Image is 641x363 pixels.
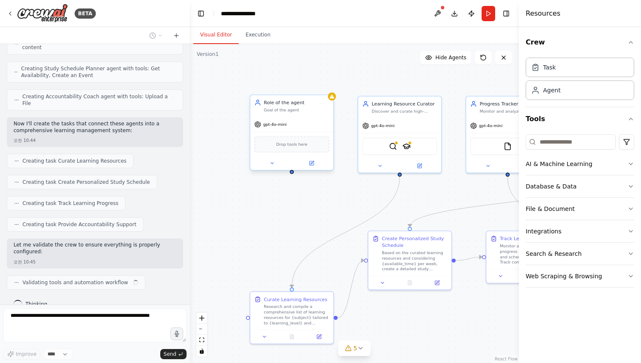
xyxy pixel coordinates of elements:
[486,230,570,283] div: Track Learning ProgressMonitor and analyze learning progress across all resources and scheduled s...
[338,341,371,356] button: 5
[526,220,634,242] button: Integrations
[75,8,96,19] div: BETA
[526,107,634,131] button: Tools
[196,313,207,357] div: React Flow controls
[389,142,397,150] img: SerplyWebSearchTool
[14,259,176,265] div: 오전 10:45
[543,63,556,72] div: Task
[526,227,561,236] div: Integrations
[504,142,512,150] img: FileReadTool
[465,96,550,173] div: Progress TrackerMonitor and analyze learning progress across {subject} courses and materials. Tra...
[420,51,471,64] button: Hide Agents
[371,123,395,129] span: gpt-4o-mini
[146,30,166,41] button: Switch to previous chat
[526,8,560,19] h4: Resources
[526,131,634,294] div: Tools
[456,254,482,264] g: Edge from 988b2234-1eda-4b97-8aaa-898361e1e761 to 2a215a36-baac-4d59-bf22-2a061c5eaf81
[526,205,575,213] div: File & Document
[250,291,334,344] div: Curate Learning ResourcesResearch and compile a comprehensive list of learning resources for {sub...
[196,335,207,346] button: fit view
[382,236,447,249] div: Create Personalized Study Schedule
[22,200,118,207] span: Creating task Track Learning Progress
[195,8,207,19] button: Hide left sidebar
[513,272,542,280] button: No output available
[250,96,334,172] div: Role of the agentGoal of the agentgpt-4o-miniDrop tools here
[426,279,449,287] button: Open in side panel
[396,279,424,287] button: No output available
[407,177,619,227] g: Edge from 1880a67e-ae06-4777-8964-5ee07efb2956 to 988b2234-1eda-4b97-8aaa-898361e1e761
[526,265,634,287] button: Web Scraping & Browsing
[402,142,410,150] img: SerplyScholarSearchTool
[276,141,307,148] span: Drop tools here
[479,108,545,114] div: Monitor and analyze learning progress across {subject} courses and materials. Track completion ra...
[435,54,466,61] span: Hide Agents
[14,242,176,255] p: Let me validate the crew to ensure everything is properly configured:
[288,177,403,288] g: Edge from 03a3dedb-3817-40c2-9b1a-e0191aca8a22 to 96cda061-56ba-459a-98f1-526c713f7936
[14,121,176,134] p: Now I'll create the tasks that connect these agents into a comprehensive learning management system:
[543,86,560,94] div: Agent
[239,26,277,44] button: Execution
[25,301,52,308] span: Thinking...
[263,122,287,127] span: gpt-4o-mini
[170,327,183,340] button: Click to speak your automation idea
[22,221,137,228] span: Creating task Provide Accountability Support
[196,324,207,335] button: zoom out
[337,257,364,321] g: Edge from 96cda061-56ba-459a-98f1-526c713f7936 to 988b2234-1eda-4b97-8aaa-898361e1e761
[22,93,176,107] span: Creating Accountability Coach agent with tools: Upload a File
[307,333,331,341] button: Open in side panel
[17,4,68,23] img: Logo
[16,351,36,357] span: Improve
[22,158,126,164] span: Creating task Curate Learning Resources
[500,236,556,242] div: Track Learning Progress
[508,162,546,170] button: Open in side panel
[264,107,329,113] div: Goal of the agent
[164,351,176,357] span: Send
[495,357,518,361] a: React Flow attribution
[526,272,602,280] div: Web Scraping & Browsing
[357,96,442,173] div: Learning Resource CuratorDiscover and curate high-quality, personalized learning resources for {s...
[196,346,207,357] button: toggle interactivity
[479,100,545,107] div: Progress Tracker
[372,100,437,107] div: Learning Resource Curator
[160,349,187,359] button: Send
[500,8,512,19] button: Hide right sidebar
[264,99,329,106] div: Role of the agent
[526,198,634,220] button: File & Document
[526,30,634,54] button: Crew
[500,244,565,265] div: Monitor and analyze learning progress across all resources and scheduled study sessions. Track co...
[197,51,219,58] div: Version 1
[3,349,40,360] button: Improve
[526,160,592,168] div: AI & Machine Learning
[368,230,452,290] div: Create Personalized Study ScheduleBased on the curated learning resources and considering {availa...
[526,243,634,265] button: Search & Research
[193,26,239,44] button: Visual Editor
[382,250,447,272] div: Based on the curated learning resources and considering {available_time} per week, create a detai...
[372,108,437,114] div: Discover and curate high-quality, personalized learning resources for {subject} based on {learnin...
[479,123,503,129] span: gpt-4o-mini
[22,179,150,186] span: Creating task Create Personalized Study Schedule
[526,249,582,258] div: Search & Research
[22,37,176,51] span: Creating Progress Tracker agent with tools: Read a file's content
[14,137,176,144] div: 오전 10:44
[293,159,331,167] button: Open in side panel
[264,304,329,326] div: Research and compile a comprehensive list of learning resources for {subject} tailored to {learni...
[400,162,438,170] button: Open in side panel
[221,9,265,18] nav: breadcrumb
[170,30,183,41] button: Start a new chat
[196,313,207,324] button: zoom in
[526,175,634,197] button: Database & Data
[526,153,634,175] button: AI & Machine Learning
[354,344,357,352] span: 5
[264,296,327,303] div: Curate Learning Resources
[21,65,176,79] span: Creating Study Schedule Planner agent with tools: Get Availability, Create an Event
[278,333,306,341] button: No output available
[526,54,634,107] div: Crew
[526,182,577,191] div: Database & Data
[22,279,128,286] span: Validating tools and automation workflow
